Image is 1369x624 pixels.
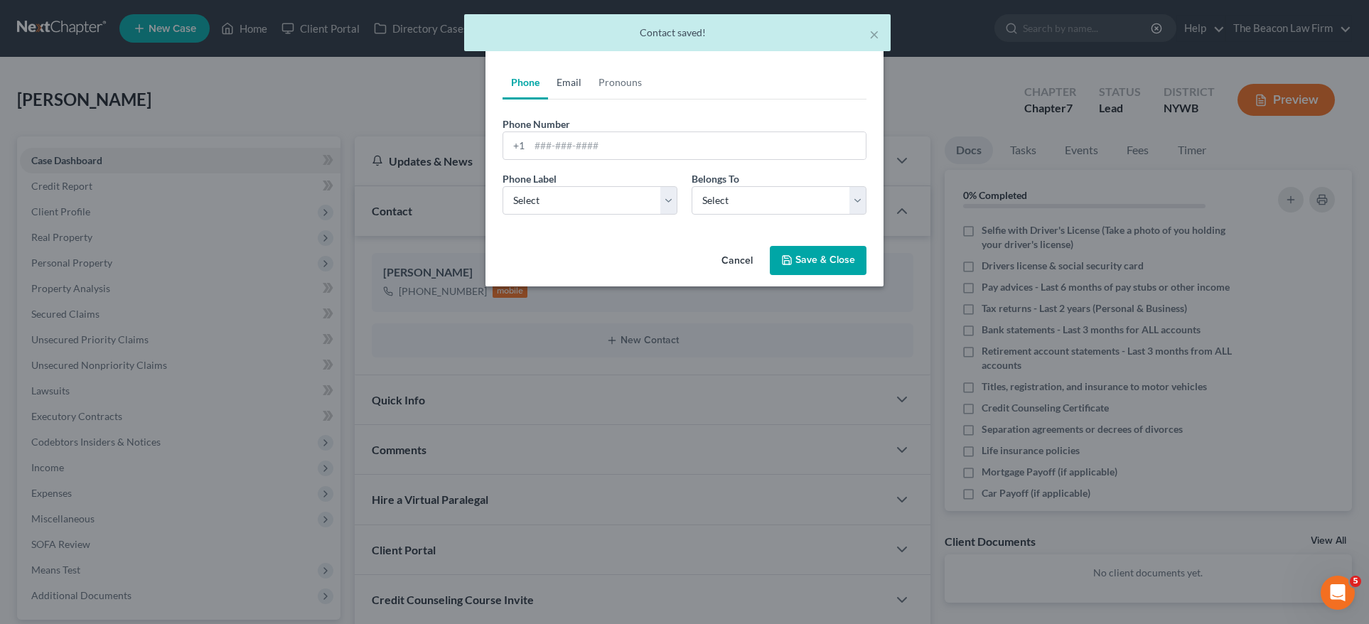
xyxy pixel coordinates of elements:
div: +1 [503,132,530,159]
span: Phone Label [503,173,557,185]
button: × [869,26,879,43]
button: Cancel [710,247,764,276]
iframe: Intercom live chat [1321,576,1355,610]
div: Contact saved! [476,26,879,40]
span: Phone Number [503,118,570,130]
a: Pronouns [590,65,650,99]
span: 5 [1350,576,1361,587]
input: ###-###-#### [530,132,866,159]
a: Email [548,65,590,99]
span: Belongs To [692,173,739,185]
button: Save & Close [770,246,866,276]
a: Phone [503,65,548,99]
